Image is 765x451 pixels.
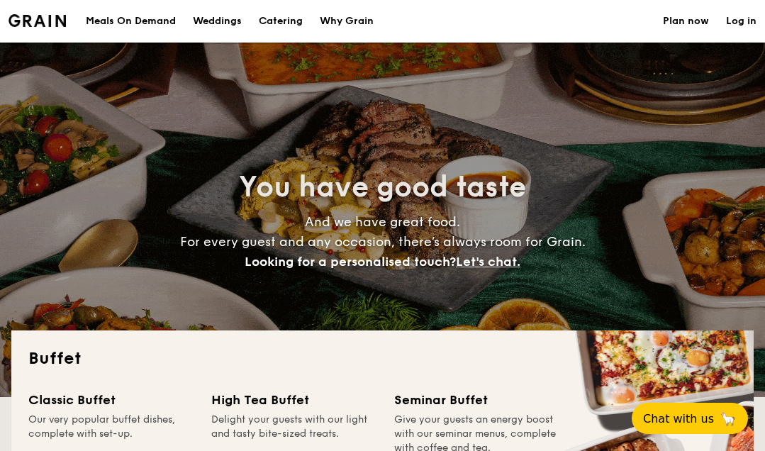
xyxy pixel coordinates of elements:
span: Let's chat. [456,254,520,269]
button: Chat with us🦙 [632,403,748,434]
img: Grain [9,14,66,27]
span: Chat with us [643,412,714,425]
a: Logotype [9,14,66,27]
h2: Buffet [28,347,737,370]
div: High Tea Buffet [211,390,377,410]
div: Classic Buffet [28,390,194,410]
span: 🦙 [720,411,737,427]
div: Seminar Buffet [394,390,560,410]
